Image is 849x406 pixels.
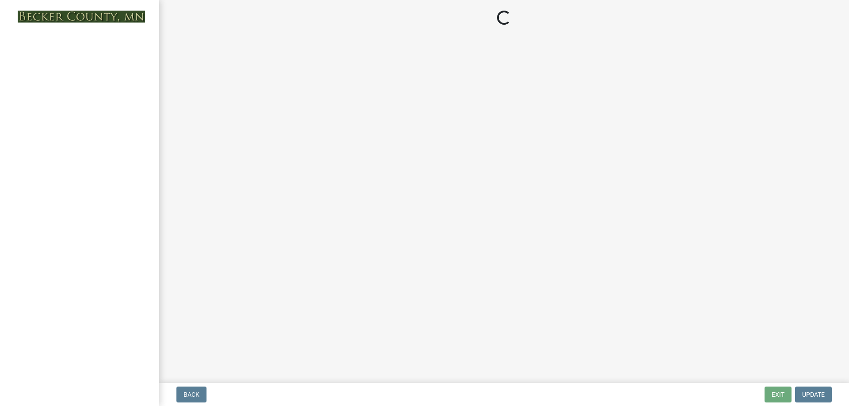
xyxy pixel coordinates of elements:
span: Update [802,391,825,398]
button: Back [176,387,207,402]
span: Back [184,391,199,398]
img: Becker County, Minnesota [18,11,145,23]
button: Exit [765,387,792,402]
button: Update [795,387,832,402]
